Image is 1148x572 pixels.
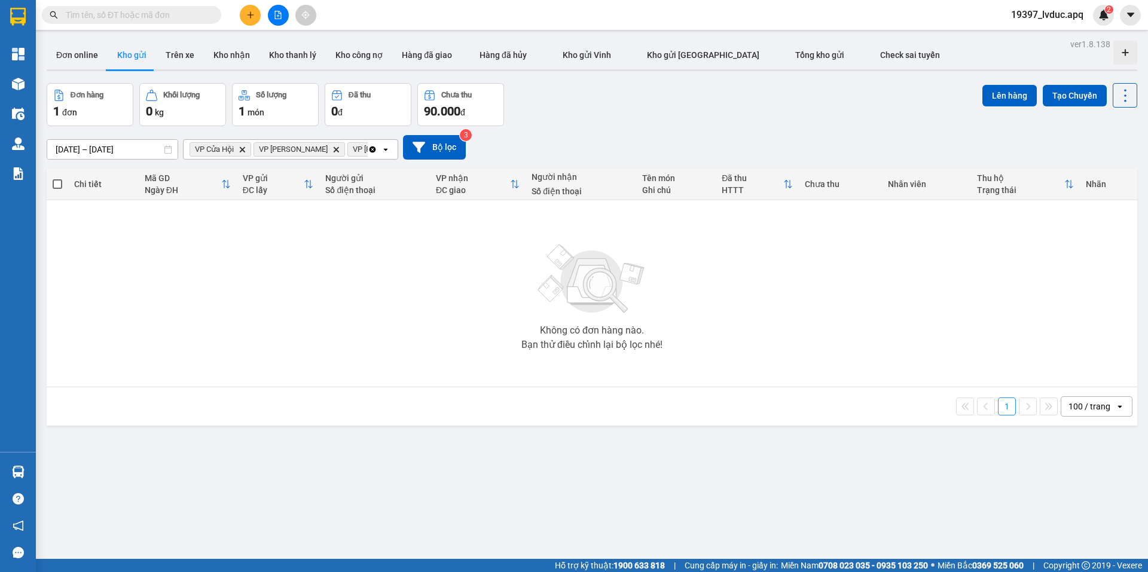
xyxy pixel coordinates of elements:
[982,85,1037,106] button: Lên hàng
[325,83,411,126] button: Đã thu0đ
[1033,559,1034,572] span: |
[1125,10,1136,20] span: caret-down
[888,179,965,189] div: Nhân viên
[145,173,221,183] div: Mã GD
[781,559,928,572] span: Miền Nam
[259,145,328,154] span: VP Xuân Hội
[532,237,652,321] img: svg+xml;base64,PHN2ZyBjbGFzcz0ibGlzdC1wbHVnX19zdmciIHhtbG5zPSJodHRwOi8vd3d3LnczLm9yZy8yMDAwL3N2Zy...
[1098,10,1109,20] img: icon-new-feature
[642,173,710,183] div: Tên món
[190,142,251,157] span: VP Cửa Hội, close by backspace
[295,5,316,26] button: aim
[555,559,665,572] span: Hỗ trợ kỹ thuật:
[254,142,345,157] span: VP Xuân Hội, close by backspace
[301,11,310,19] span: aim
[74,179,132,189] div: Chi tiết
[237,169,320,200] th: Toggle SortBy
[1115,402,1125,411] svg: open
[938,559,1024,572] span: Miền Bắc
[195,145,234,154] span: VP Cửa Hội
[460,129,472,141] sup: 3
[349,91,371,99] div: Đã thu
[880,50,940,60] span: Check sai tuyến
[403,135,466,160] button: Bộ lọc
[108,41,156,69] button: Kho gửi
[971,169,1079,200] th: Toggle SortBy
[155,108,164,117] span: kg
[532,172,630,182] div: Người nhận
[642,185,710,195] div: Ghi chú
[53,104,60,118] span: 1
[647,50,759,60] span: Kho gửi [GEOGRAPHIC_DATA]
[243,173,304,183] div: VP gửi
[563,50,611,60] span: Kho gửi Vinh
[1113,41,1137,65] div: Tạo kho hàng mới
[674,559,676,572] span: |
[972,561,1024,570] strong: 0369 525 060
[819,561,928,570] strong: 0708 023 035 - 0935 103 250
[47,83,133,126] button: Đơn hàng1đơn
[1120,5,1141,26] button: caret-down
[424,104,460,118] span: 90.000
[239,104,245,118] span: 1
[268,5,289,26] button: file-add
[12,137,25,150] img: warehouse-icon
[274,11,282,19] span: file-add
[1070,38,1110,51] div: ver 1.8.138
[722,173,783,183] div: Đã thu
[460,108,465,117] span: đ
[1105,5,1113,14] sup: 2
[71,91,103,99] div: Đơn hàng
[139,83,226,126] button: Khối lượng0kg
[480,50,527,60] span: Hàng đã hủy
[613,561,665,570] strong: 1900 633 818
[12,466,25,478] img: warehouse-icon
[325,185,424,195] div: Số điện thoại
[436,173,510,183] div: VP nhận
[239,146,246,153] svg: Delete
[347,142,439,157] span: VP Nghi Xuân, close by backspace
[1068,400,1110,412] div: 100 / trang
[232,83,319,126] button: Số lượng1món
[1107,5,1111,14] span: 2
[417,83,504,126] button: Chưa thu90.000đ
[146,104,152,118] span: 0
[47,41,108,69] button: Đơn online
[430,169,526,200] th: Toggle SortBy
[66,8,207,22] input: Tìm tên, số ĐT hoặc mã đơn
[805,179,876,189] div: Chưa thu
[156,41,204,69] button: Trên xe
[50,11,58,19] span: search
[13,547,24,558] span: message
[331,104,338,118] span: 0
[12,167,25,180] img: solution-icon
[441,91,472,99] div: Chưa thu
[12,108,25,120] img: warehouse-icon
[139,169,237,200] th: Toggle SortBy
[353,145,422,154] span: VP Nghi Xuân
[326,41,392,69] button: Kho công nợ
[685,559,778,572] span: Cung cấp máy in - giấy in:
[521,340,662,350] div: Bạn thử điều chỉnh lại bộ lọc nhé!
[795,50,844,60] span: Tổng kho gửi
[1043,85,1107,106] button: Tạo Chuyến
[325,173,424,183] div: Người gửi
[12,78,25,90] img: warehouse-icon
[332,146,340,153] svg: Delete
[977,185,1064,195] div: Trạng thái
[436,185,510,195] div: ĐC giao
[163,91,200,99] div: Khối lượng
[368,145,377,154] svg: Clear all
[13,520,24,531] span: notification
[722,185,783,195] div: HTTT
[12,48,25,60] img: dashboard-icon
[381,145,390,154] svg: open
[10,8,26,26] img: logo-vxr
[392,41,462,69] button: Hàng đã giao
[716,169,799,200] th: Toggle SortBy
[256,91,286,99] div: Số lượng
[6,65,22,124] img: logo
[243,185,304,195] div: ĐC lấy
[47,140,178,159] input: Select a date range.
[1002,7,1093,22] span: 19397_lvduc.apq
